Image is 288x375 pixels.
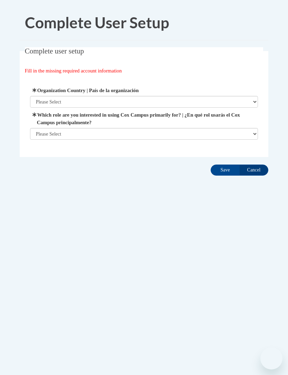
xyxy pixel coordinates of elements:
input: Cancel [239,165,268,176]
iframe: Button to launch messaging window [260,347,282,369]
input: Save [211,165,240,176]
label: Organization Country | País de la organización [30,87,258,94]
label: Which role are you interested in using Cox Campus primarily for? | ¿En qué rol usarás el Cox Camp... [30,111,258,126]
span: Fill in the missing required account information [25,68,122,73]
span: Complete User Setup [25,13,169,31]
span: Complete user setup [25,47,84,55]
